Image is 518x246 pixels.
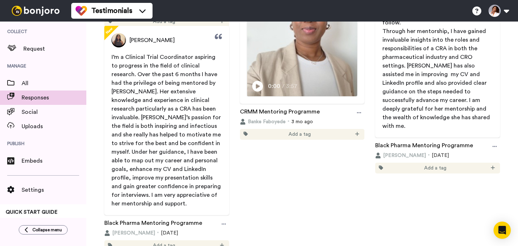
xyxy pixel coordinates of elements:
[282,82,285,90] span: /
[240,107,320,118] a: CRMM Mentoring Programme
[22,93,86,102] span: Responses
[375,152,500,159] div: [DATE]
[112,33,126,47] img: Profile Picture
[104,219,202,229] a: Black Pharma Mentoring Programme
[288,131,311,138] span: Add a tag
[494,222,511,239] div: Open Intercom Messenger
[19,225,68,235] button: Collapse menu
[22,79,86,88] span: All
[240,118,286,125] button: Banke Faboyede
[240,118,365,125] div: 3 mo ago
[22,186,86,194] span: Settings
[9,6,63,16] img: bj-logo-header-white.svg
[23,45,86,53] span: Request
[248,118,286,125] span: Banke Faboyede
[104,229,229,237] div: [DATE]
[104,229,155,237] button: [PERSON_NAME]
[424,164,446,172] span: Add a tag
[91,6,132,16] span: Testimonials
[382,28,491,129] span: Through her mentorship, I have gained invaluable insights into the roles and responsibilities of ...
[6,210,58,215] span: QUICK START GUIDE
[129,36,175,45] span: [PERSON_NAME]
[112,229,155,237] span: [PERSON_NAME]
[112,54,222,206] span: I’m a Clinical Trial Coordinator aspiring to progress in the field of clinical research. Over the...
[22,122,86,131] span: Uploads
[286,82,299,90] span: 3:57
[22,108,86,116] span: Social
[268,82,281,90] span: 0:00
[375,141,473,152] a: Black Pharma Mentoring Programme
[375,152,426,159] button: [PERSON_NAME]
[22,157,86,165] span: Embeds
[76,5,87,17] img: tm-color.svg
[383,152,426,159] span: [PERSON_NAME]
[32,227,62,233] span: Collapse menu
[104,25,115,36] span: New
